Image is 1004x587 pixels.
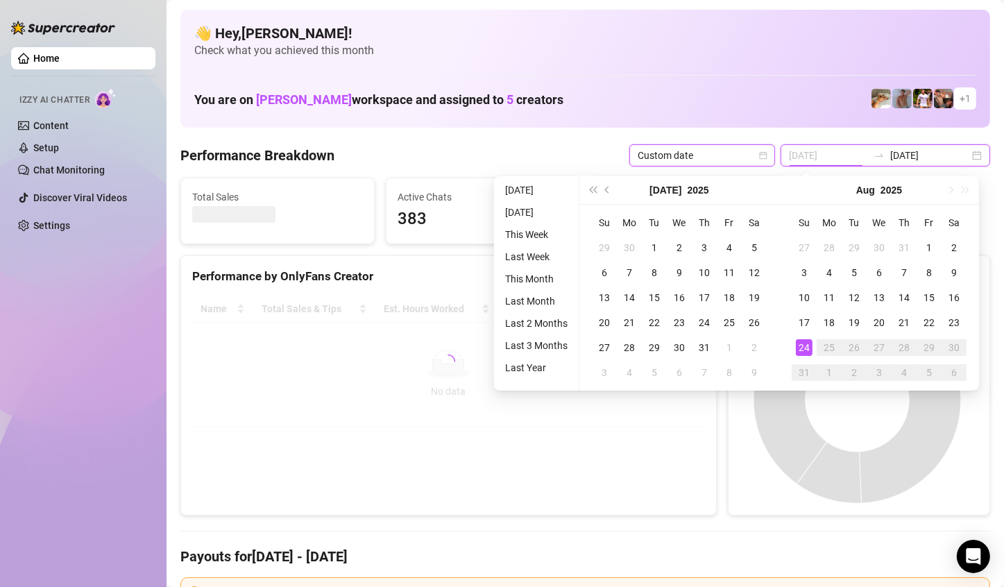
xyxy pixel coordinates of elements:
[33,192,127,203] a: Discover Viral Videos
[946,364,962,381] div: 6
[11,21,115,35] img: logo-BBDzfeDw.svg
[621,314,638,331] div: 21
[846,339,862,356] div: 26
[957,540,990,573] div: Open Intercom Messenger
[596,239,613,256] div: 29
[817,285,842,310] td: 2025-08-11
[500,226,573,243] li: This Week
[871,89,891,108] img: Zac
[696,239,713,256] div: 3
[921,314,937,331] div: 22
[792,285,817,310] td: 2025-08-10
[942,285,967,310] td: 2025-08-16
[867,285,892,310] td: 2025-08-13
[821,339,837,356] div: 25
[671,289,688,306] div: 16
[896,339,912,356] div: 28
[821,364,837,381] div: 1
[688,176,709,204] button: Choose a year
[742,335,767,360] td: 2025-08-02
[642,310,667,335] td: 2025-07-22
[871,314,887,331] div: 20
[896,314,912,331] div: 21
[194,92,563,108] h1: You are on workspace and assigned to creators
[717,335,742,360] td: 2025-08-01
[180,547,990,566] h4: Payouts for [DATE] - [DATE]
[646,239,663,256] div: 1
[667,335,692,360] td: 2025-07-30
[867,260,892,285] td: 2025-08-06
[946,314,962,331] div: 23
[592,335,617,360] td: 2025-07-27
[896,289,912,306] div: 14
[742,360,767,385] td: 2025-08-09
[439,352,458,371] span: loading
[180,146,334,165] h4: Performance Breakdown
[846,289,862,306] div: 12
[33,120,69,131] a: Content
[796,314,812,331] div: 17
[642,335,667,360] td: 2025-07-29
[871,264,887,281] div: 6
[942,360,967,385] td: 2025-09-06
[692,210,717,235] th: Th
[846,314,862,331] div: 19
[817,335,842,360] td: 2025-08-25
[871,289,887,306] div: 13
[696,364,713,381] div: 7
[892,360,917,385] td: 2025-09-04
[846,264,862,281] div: 5
[892,260,917,285] td: 2025-08-07
[696,264,713,281] div: 10
[821,239,837,256] div: 28
[817,310,842,335] td: 2025-08-18
[592,210,617,235] th: Su
[194,24,976,43] h4: 👋 Hey, [PERSON_NAME] !
[946,339,962,356] div: 30
[692,285,717,310] td: 2025-07-17
[585,176,600,204] button: Last year (Control + left)
[867,335,892,360] td: 2025-08-27
[696,314,713,331] div: 24
[946,239,962,256] div: 2
[500,315,573,332] li: Last 2 Months
[792,335,817,360] td: 2025-08-24
[33,220,70,231] a: Settings
[921,239,937,256] div: 1
[592,285,617,310] td: 2025-07-13
[817,260,842,285] td: 2025-08-04
[867,360,892,385] td: 2025-09-03
[917,235,942,260] td: 2025-08-01
[942,335,967,360] td: 2025-08-30
[874,150,885,161] span: to
[398,189,568,205] span: Active Chats
[398,206,568,232] span: 383
[721,339,738,356] div: 1
[617,360,642,385] td: 2025-08-04
[846,239,862,256] div: 29
[960,91,971,106] span: + 1
[671,239,688,256] div: 2
[746,314,763,331] div: 26
[842,335,867,360] td: 2025-08-26
[667,360,692,385] td: 2025-08-06
[638,145,767,166] span: Custom date
[871,339,887,356] div: 27
[33,164,105,176] a: Chat Monitoring
[667,210,692,235] th: We
[921,264,937,281] div: 8
[746,339,763,356] div: 2
[642,235,667,260] td: 2025-07-01
[500,293,573,309] li: Last Month
[646,264,663,281] div: 8
[942,260,967,285] td: 2025-08-09
[696,289,713,306] div: 17
[500,359,573,376] li: Last Year
[817,360,842,385] td: 2025-09-01
[696,339,713,356] div: 31
[592,235,617,260] td: 2025-06-29
[649,176,681,204] button: Choose a month
[692,235,717,260] td: 2025-07-03
[842,235,867,260] td: 2025-07-29
[717,260,742,285] td: 2025-07-11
